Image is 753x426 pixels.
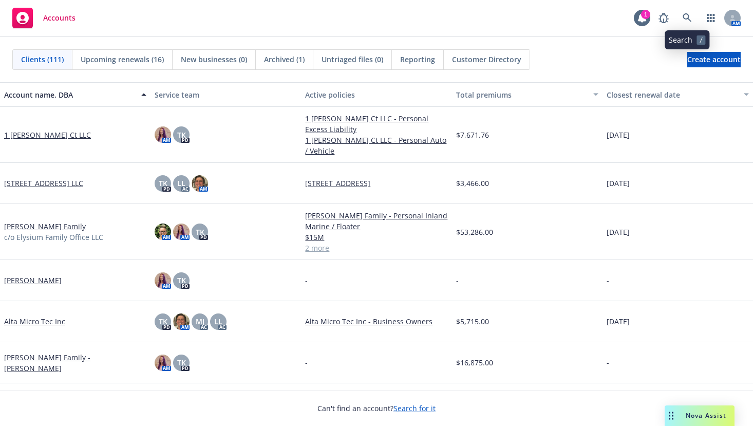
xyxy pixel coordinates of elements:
[317,403,436,414] span: Can't find an account?
[4,275,62,286] a: [PERSON_NAME]
[177,275,186,286] span: TK
[155,126,171,143] img: photo
[4,129,91,140] a: 1 [PERSON_NAME] Ct LLC
[214,316,222,327] span: LL
[81,54,164,65] span: Upcoming renewals (16)
[196,316,204,327] span: MJ
[4,232,103,243] span: c/o Elysium Family Office LLC
[603,82,753,107] button: Closest renewal date
[305,275,308,286] span: -
[607,227,630,237] span: [DATE]
[456,227,493,237] span: $53,286.00
[456,89,587,100] div: Total premiums
[607,275,609,286] span: -
[665,405,735,426] button: Nova Assist
[305,113,447,135] a: 1 [PERSON_NAME] Ct LLC - Personal Excess Liability
[456,129,489,140] span: $7,671.76
[456,316,489,327] span: $5,715.00
[155,272,171,289] img: photo
[687,50,741,69] span: Create account
[400,54,435,65] span: Reporting
[686,411,726,420] span: Nova Assist
[305,316,447,327] a: Alta Micro Tec Inc - Business Owners
[677,8,698,28] a: Search
[305,135,447,156] a: 1 [PERSON_NAME] Ct LLC - Personal Auto / Vehicle
[456,178,489,189] span: $3,466.00
[177,178,185,189] span: LL
[607,316,630,327] span: [DATE]
[159,316,167,327] span: TK
[607,129,630,140] span: [DATE]
[665,405,677,426] div: Drag to move
[173,224,190,240] img: photo
[607,178,630,189] span: [DATE]
[155,355,171,371] img: photo
[4,352,146,374] a: [PERSON_NAME] Family - [PERSON_NAME]
[159,178,167,189] span: TK
[155,224,171,240] img: photo
[322,54,383,65] span: Untriaged files (0)
[393,403,436,413] a: Search for it
[155,89,297,100] div: Service team
[305,390,447,411] a: [PERSON_NAME] Family - [PERSON_NAME] - Personal Umbrella
[177,129,186,140] span: TK
[301,82,451,107] button: Active policies
[305,89,447,100] div: Active policies
[150,82,301,107] button: Service team
[264,54,305,65] span: Archived (1)
[305,232,447,243] a: $15M
[452,54,521,65] span: Customer Directory
[305,243,447,253] a: 2 more
[687,52,741,67] a: Create account
[4,178,83,189] a: [STREET_ADDRESS] LLC
[701,8,721,28] a: Switch app
[196,227,204,237] span: TK
[305,178,447,189] a: [STREET_ADDRESS]
[607,89,738,100] div: Closest renewal date
[653,8,674,28] a: Report a Bug
[177,357,186,368] span: TK
[305,210,447,232] a: [PERSON_NAME] Family - Personal Inland Marine / Floater
[173,313,190,330] img: photo
[607,357,609,368] span: -
[21,54,64,65] span: Clients (111)
[456,275,459,286] span: -
[4,221,86,232] a: [PERSON_NAME] Family
[452,82,603,107] button: Total premiums
[305,357,308,368] span: -
[641,10,650,19] div: 1
[4,316,65,327] a: Alta Micro Tec Inc
[181,54,247,65] span: New businesses (0)
[4,89,135,100] div: Account name, DBA
[43,14,76,22] span: Accounts
[192,175,208,192] img: photo
[8,4,80,32] a: Accounts
[456,357,493,368] span: $16,875.00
